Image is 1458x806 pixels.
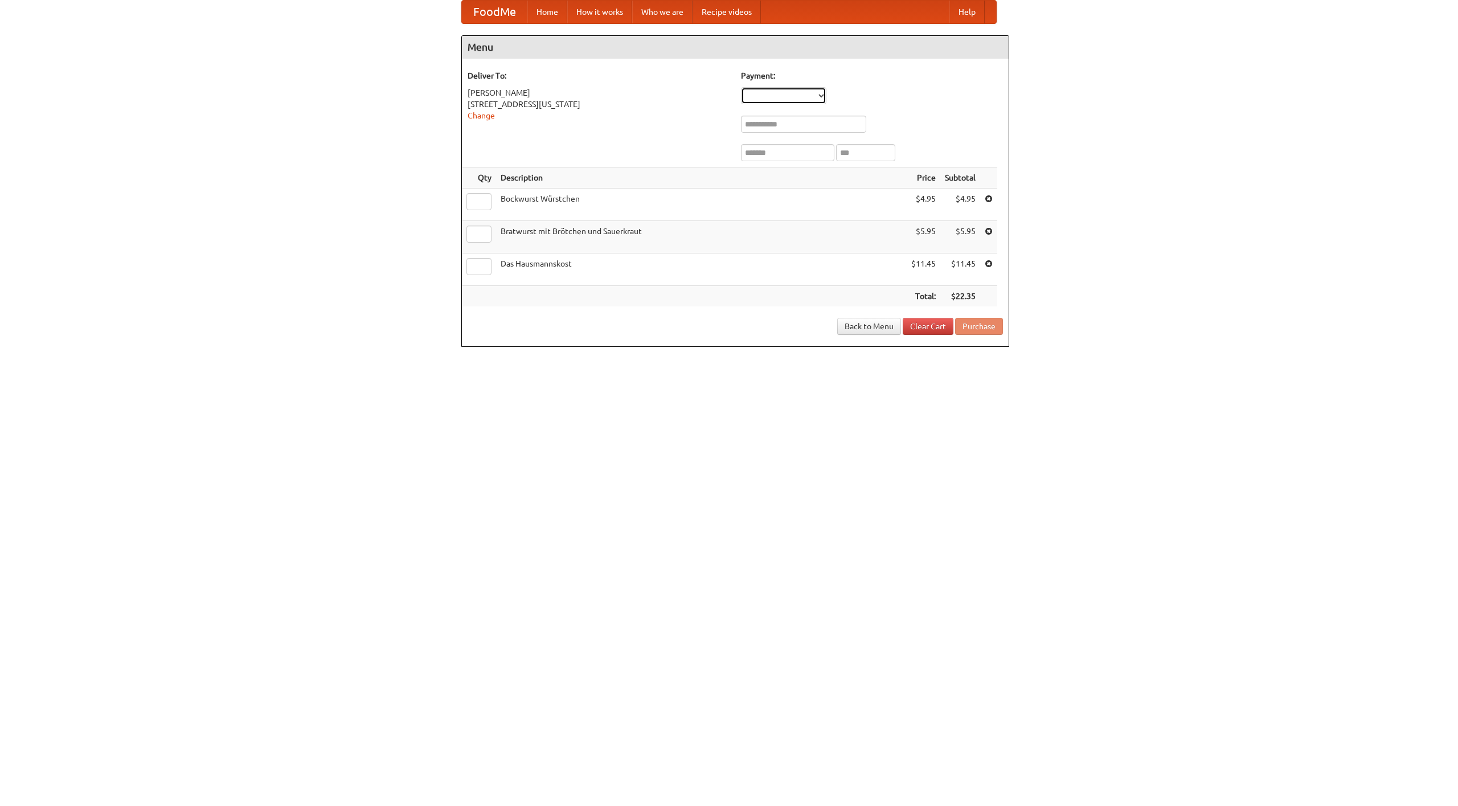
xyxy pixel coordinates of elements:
[496,189,907,221] td: Bockwurst Würstchen
[949,1,985,23] a: Help
[940,286,980,307] th: $22.35
[955,318,1003,335] button: Purchase
[462,1,527,23] a: FoodMe
[468,111,495,120] a: Change
[527,1,567,23] a: Home
[907,221,940,253] td: $5.95
[741,70,1003,81] h5: Payment:
[496,253,907,286] td: Das Hausmannskost
[903,318,953,335] a: Clear Cart
[907,189,940,221] td: $4.95
[940,167,980,189] th: Subtotal
[693,1,761,23] a: Recipe videos
[907,167,940,189] th: Price
[468,70,730,81] h5: Deliver To:
[837,318,901,335] a: Back to Menu
[468,87,730,99] div: [PERSON_NAME]
[462,167,496,189] th: Qty
[462,36,1009,59] h4: Menu
[496,167,907,189] th: Description
[468,99,730,110] div: [STREET_ADDRESS][US_STATE]
[907,253,940,286] td: $11.45
[496,221,907,253] td: Bratwurst mit Brötchen und Sauerkraut
[940,221,980,253] td: $5.95
[940,253,980,286] td: $11.45
[907,286,940,307] th: Total:
[567,1,632,23] a: How it works
[632,1,693,23] a: Who we are
[940,189,980,221] td: $4.95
